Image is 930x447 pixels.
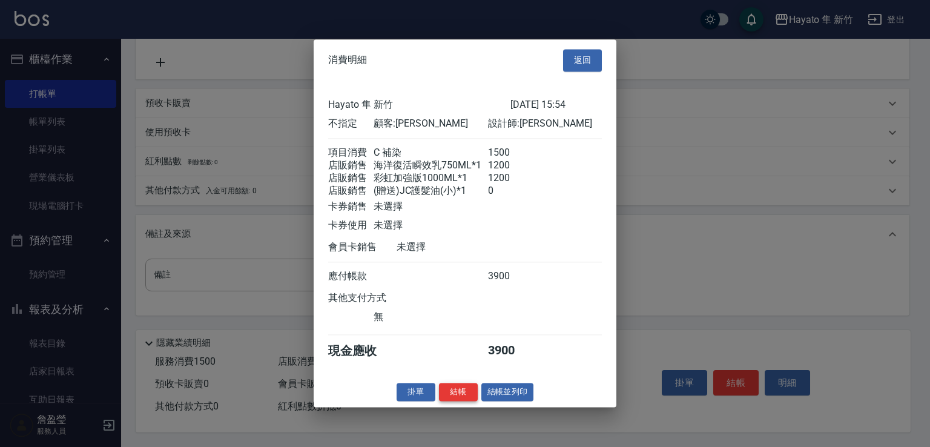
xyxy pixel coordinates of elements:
div: 應付帳款 [328,270,374,283]
div: C 補染 [374,147,487,159]
div: 店販銷售 [328,159,374,172]
div: 卡券使用 [328,219,374,232]
div: 不指定 [328,118,374,130]
div: 未選擇 [397,241,510,254]
div: 卡券銷售 [328,200,374,213]
div: 海洋復活瞬效乳750ML*1 [374,159,487,172]
div: 店販銷售 [328,185,374,197]
button: 掛單 [397,383,435,402]
button: 結帳 [439,383,478,402]
div: 現金應收 [328,343,397,359]
span: 消費明細 [328,55,367,67]
div: 1200 [488,159,533,172]
div: 3900 [488,343,533,359]
div: 未選擇 [374,200,487,213]
div: 店販銷售 [328,172,374,185]
div: 0 [488,185,533,197]
div: 無 [374,311,487,323]
div: 項目消費 [328,147,374,159]
div: 彩虹加強版1000ML*1 [374,172,487,185]
div: 1500 [488,147,533,159]
div: 其他支付方式 [328,292,420,305]
div: 3900 [488,270,533,283]
button: 結帳並列印 [481,383,534,402]
div: (贈送)JC護髮油(小)*1 [374,185,487,197]
div: [DATE] 15:54 [510,99,602,111]
div: Hayato 隼 新竹 [328,99,510,111]
div: 1200 [488,172,533,185]
div: 會員卡銷售 [328,241,397,254]
div: 未選擇 [374,219,487,232]
div: 設計師: [PERSON_NAME] [488,118,602,130]
div: 顧客: [PERSON_NAME] [374,118,487,130]
button: 返回 [563,49,602,71]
